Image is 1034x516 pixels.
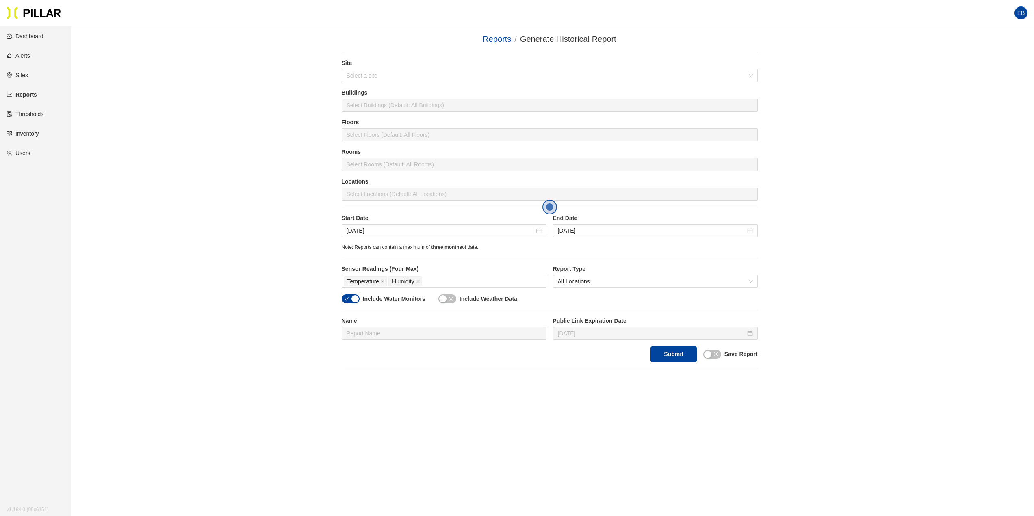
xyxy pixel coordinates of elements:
[514,35,517,43] span: /
[7,72,28,78] a: environmentSites
[342,89,758,97] label: Buildings
[342,265,546,273] label: Sensor Readings (Four Max)
[650,346,696,362] button: Submit
[7,150,30,156] a: teamUsers
[7,6,61,19] img: Pillar Technologies
[347,277,379,286] span: Temperature
[342,214,546,222] label: Start Date
[483,35,511,43] a: Reports
[558,275,753,287] span: All Locations
[342,59,758,67] label: Site
[342,327,546,340] input: Report Name
[1017,6,1025,19] span: EB
[342,244,758,251] div: Note: Reports can contain a maximum of of data.
[392,277,414,286] span: Humidity
[7,111,43,117] a: exceptionThresholds
[342,317,546,325] label: Name
[460,295,517,303] label: Include Weather Data
[558,329,746,338] input: Sep 3, 2025
[7,91,37,98] a: line-chartReports
[542,200,557,214] button: Open the dialog
[363,295,425,303] label: Include Water Monitors
[416,279,420,284] span: close
[7,130,39,137] a: qrcodeInventory
[520,35,616,43] span: Generate Historical Report
[553,214,758,222] label: End Date
[553,265,758,273] label: Report Type
[381,279,385,284] span: close
[553,317,758,325] label: Public Link Expiration Date
[431,244,462,250] span: three months
[7,52,30,59] a: alertAlerts
[558,226,746,235] input: Aug 20, 2025
[342,148,758,156] label: Rooms
[724,350,758,358] label: Save Report
[713,352,718,356] span: close
[345,296,349,301] span: check
[347,226,534,235] input: Aug 13, 2025
[342,118,758,127] label: Floors
[449,296,453,301] span: close
[7,33,43,39] a: dashboardDashboard
[342,177,758,186] label: Locations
